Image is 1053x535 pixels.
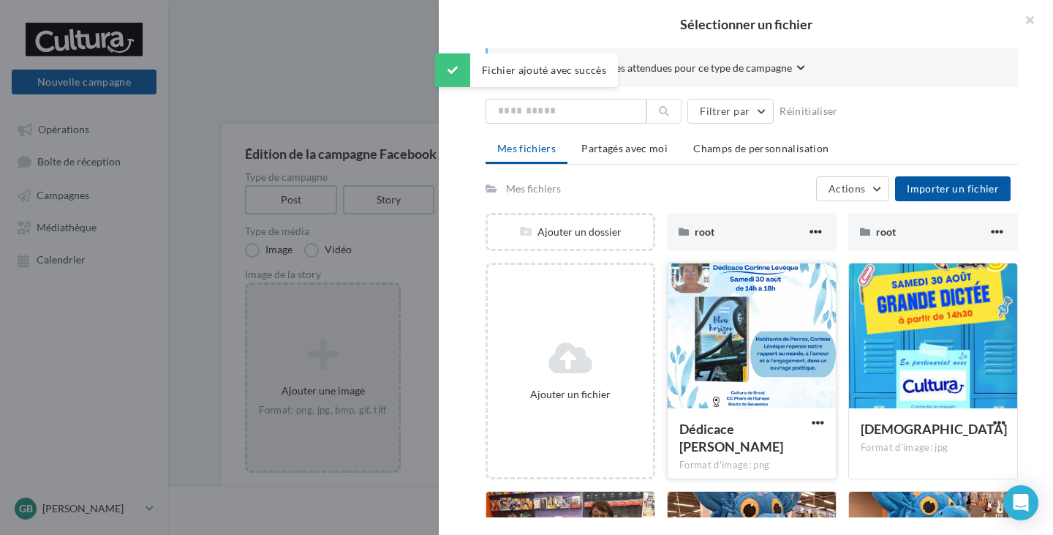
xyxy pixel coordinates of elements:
span: Consulter les contraintes attendues pour ce type de campagne [511,61,792,75]
span: root [695,225,714,238]
h2: Sélectionner un fichier [462,18,1030,31]
button: Consulter les contraintes attendues pour ce type de campagne [511,60,805,78]
div: Format d'image: jpg [861,441,1005,454]
div: Format d'image: png [679,459,824,472]
span: Actions [829,182,865,195]
div: Fichier ajouté avec succès [435,53,618,87]
span: ism [861,421,1007,437]
span: Partagés avec moi [581,142,668,154]
button: Filtrer par [687,99,774,124]
div: Ajouter un dossier [488,225,653,239]
button: Actions [816,176,889,201]
button: Importer un fichier [895,176,1011,201]
span: Mes fichiers [497,142,556,154]
span: Champs de personnalisation [693,142,829,154]
div: Open Intercom Messenger [1003,485,1038,520]
span: Importer un fichier [907,182,999,195]
div: Ajouter un fichier [494,387,647,402]
span: root [876,225,896,238]
span: Dédicace Corinne Lévêque [679,421,783,454]
div: Mes fichiers [506,182,561,196]
button: Réinitialiser [774,102,844,120]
